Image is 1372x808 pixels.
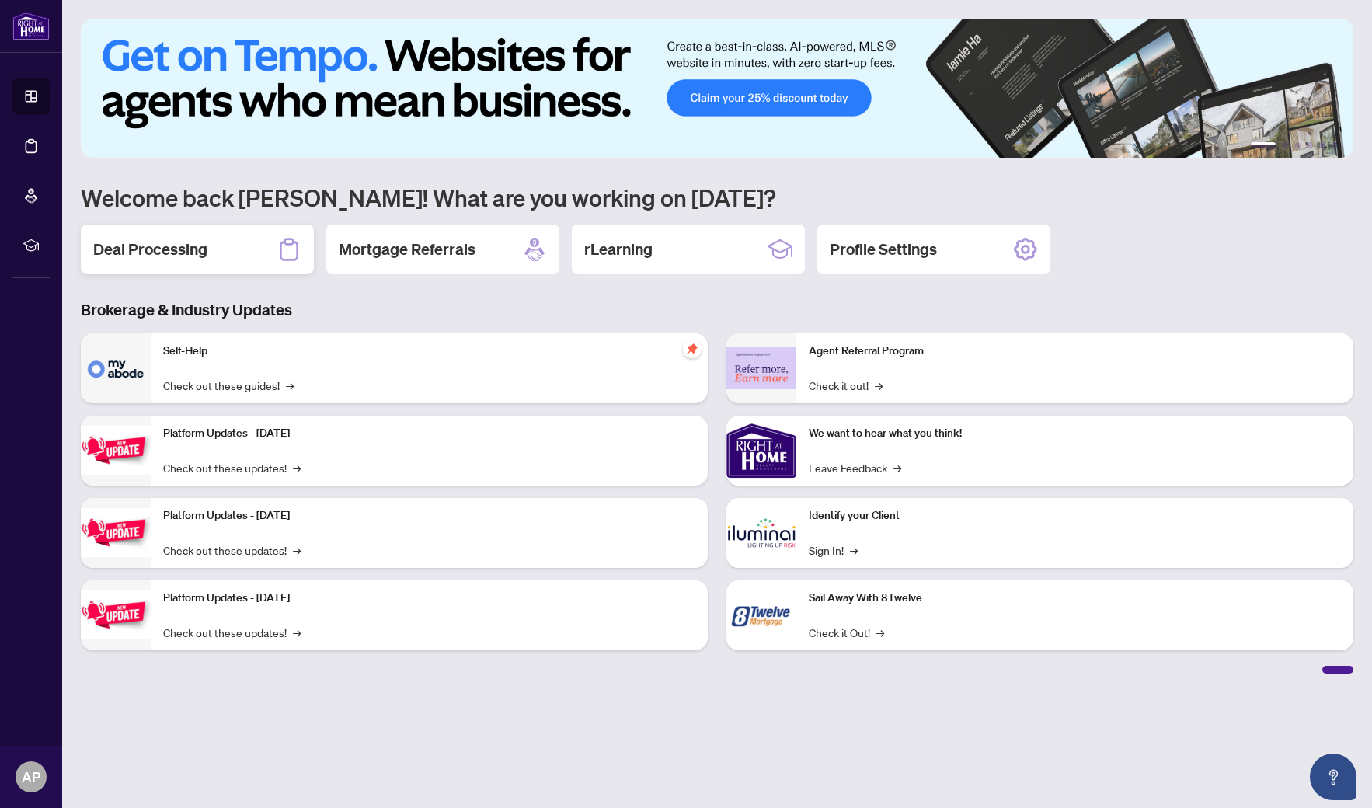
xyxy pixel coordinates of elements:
h2: rLearning [584,239,653,260]
button: 5 [1319,142,1325,148]
span: → [293,459,301,476]
button: 4 [1307,142,1313,148]
p: Platform Updates - [DATE] [163,507,695,524]
span: → [293,542,301,559]
h3: Brokerage & Industry Updates [81,299,1353,321]
img: Sail Away With 8Twelve [726,580,796,650]
span: → [850,542,858,559]
span: → [875,377,883,394]
p: We want to hear what you think! [809,425,1341,442]
a: Check out these updates!→ [163,542,301,559]
img: logo [12,12,50,40]
img: We want to hear what you think! [726,416,796,486]
a: Check out these guides!→ [163,377,294,394]
img: Self-Help [81,333,151,403]
span: → [876,624,884,641]
p: Platform Updates - [DATE] [163,590,695,607]
p: Identify your Client [809,507,1341,524]
h2: Deal Processing [93,239,207,260]
span: → [286,377,294,394]
a: Sign In!→ [809,542,858,559]
span: → [893,459,901,476]
button: 1 [1251,142,1276,148]
span: → [293,624,301,641]
span: AP [22,766,40,788]
button: 6 [1332,142,1338,148]
img: Platform Updates - July 8, 2025 [81,508,151,557]
span: pushpin [683,340,702,358]
button: Open asap [1310,754,1356,800]
img: Platform Updates - June 23, 2025 [81,590,151,639]
a: Check out these updates!→ [163,624,301,641]
img: Slide 0 [81,19,1353,158]
p: Self-Help [163,343,695,360]
button: 2 [1282,142,1288,148]
a: Check it out!→ [809,377,883,394]
a: Check out these updates!→ [163,459,301,476]
a: Leave Feedback→ [809,459,901,476]
img: Platform Updates - July 21, 2025 [81,426,151,475]
h1: Welcome back [PERSON_NAME]! What are you working on [DATE]? [81,183,1353,212]
h2: Profile Settings [830,239,937,260]
a: Check it Out!→ [809,624,884,641]
h2: Mortgage Referrals [339,239,475,260]
p: Sail Away With 8Twelve [809,590,1341,607]
p: Platform Updates - [DATE] [163,425,695,442]
p: Agent Referral Program [809,343,1341,360]
img: Agent Referral Program [726,347,796,389]
img: Identify your Client [726,498,796,568]
button: 3 [1294,142,1301,148]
